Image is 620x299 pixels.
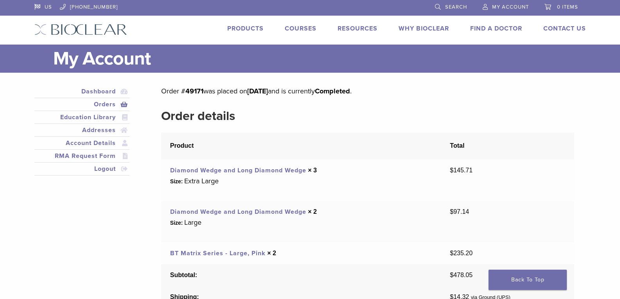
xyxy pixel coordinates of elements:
a: BT Matrix Series - Large, Pink [170,249,266,257]
a: Diamond Wedge and Long Diamond Wedge [170,167,306,174]
span: 0 items [557,4,578,10]
a: Products [227,25,264,32]
a: Diamond Wedge and Long Diamond Wedge [170,208,306,216]
span: My Account [492,4,529,10]
strong: × 2 [267,250,276,256]
a: Logout [36,164,128,174]
h1: My Account [53,45,586,73]
nav: Account pages [34,85,130,185]
span: $ [450,272,453,278]
p: Extra Large [184,175,219,187]
span: Search [445,4,467,10]
strong: Size: [170,219,183,227]
span: 478.05 [450,272,473,278]
strong: × 2 [308,208,317,215]
strong: Size: [170,177,183,186]
a: Courses [285,25,316,32]
a: Account Details [36,138,128,148]
mark: [DATE] [247,87,268,95]
a: Addresses [36,125,128,135]
bdi: 235.20 [450,250,473,256]
h2: Order details [161,107,574,125]
p: Large [184,217,201,228]
a: Find A Doctor [470,25,522,32]
a: RMA Request Form [36,151,128,161]
a: Education Library [36,113,128,122]
img: Bioclear [34,24,127,35]
th: Product [161,132,441,159]
span: $ [450,167,453,174]
mark: Completed [315,87,350,95]
bdi: 145.71 [450,167,473,174]
span: $ [450,250,453,256]
a: Dashboard [36,87,128,96]
a: Contact Us [543,25,586,32]
th: Total [441,132,574,159]
a: Why Bioclear [399,25,449,32]
a: Resources [338,25,377,32]
a: Back To Top [489,270,567,290]
mark: 49171 [185,87,203,95]
th: Subtotal: [161,264,441,286]
a: Orders [36,100,128,109]
p: Order # was placed on and is currently . [161,85,574,97]
strong: × 3 [308,167,317,174]
span: $ [450,208,453,215]
bdi: 97.14 [450,208,469,215]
